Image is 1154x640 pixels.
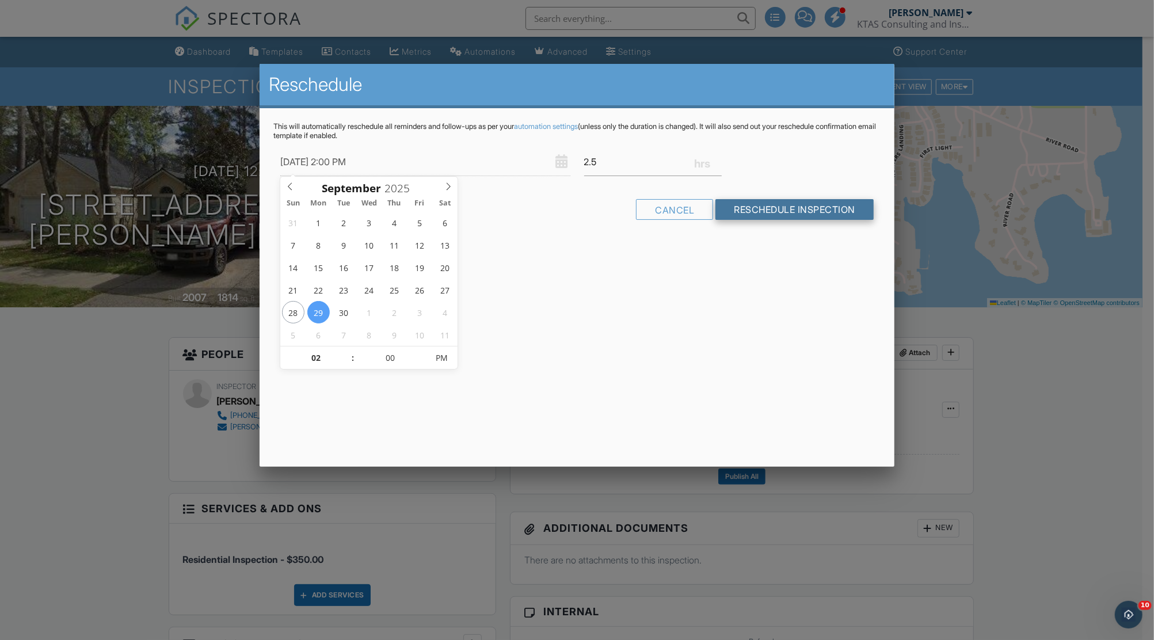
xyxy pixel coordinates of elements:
[382,200,407,207] span: Thu
[282,234,304,256] span: September 7, 2025
[383,234,406,256] span: September 11, 2025
[333,323,355,346] span: October 7, 2025
[273,122,881,140] p: This will automatically reschedule all reminders and follow-ups as per your (unless only the dura...
[358,256,380,279] span: September 17, 2025
[280,346,351,369] input: Scroll to increment
[407,200,432,207] span: Fri
[383,279,406,301] span: September 25, 2025
[409,279,431,301] span: September 26, 2025
[322,183,381,194] span: Scroll to increment
[307,301,330,323] span: September 29, 2025
[1138,601,1152,610] span: 10
[351,346,355,369] span: :
[333,279,355,301] span: September 23, 2025
[409,256,431,279] span: September 19, 2025
[358,279,380,301] span: September 24, 2025
[306,200,331,207] span: Mon
[356,200,382,207] span: Wed
[426,346,458,369] span: Click to toggle
[409,211,431,234] span: September 5, 2025
[358,323,380,346] span: October 8, 2025
[433,301,456,323] span: October 4, 2025
[636,199,713,220] div: Cancel
[269,73,885,96] h2: Reschedule
[355,346,426,369] input: Scroll to increment
[282,301,304,323] span: September 28, 2025
[331,200,356,207] span: Tue
[1115,601,1142,628] iframe: Intercom live chat
[433,234,456,256] span: September 13, 2025
[307,211,330,234] span: September 1, 2025
[333,211,355,234] span: September 2, 2025
[333,301,355,323] span: September 30, 2025
[715,199,874,220] input: Reschedule Inspection
[307,279,330,301] span: September 22, 2025
[307,256,330,279] span: September 15, 2025
[433,211,456,234] span: September 6, 2025
[333,256,355,279] span: September 16, 2025
[383,256,406,279] span: September 18, 2025
[433,279,456,301] span: September 27, 2025
[358,301,380,323] span: October 1, 2025
[383,323,406,346] span: October 9, 2025
[433,323,456,346] span: October 11, 2025
[383,301,406,323] span: October 2, 2025
[358,234,380,256] span: September 10, 2025
[307,234,330,256] span: September 8, 2025
[282,323,304,346] span: October 5, 2025
[383,211,406,234] span: September 4, 2025
[333,234,355,256] span: September 9, 2025
[433,256,456,279] span: September 20, 2025
[358,211,380,234] span: September 3, 2025
[409,301,431,323] span: October 3, 2025
[409,323,431,346] span: October 10, 2025
[409,234,431,256] span: September 12, 2025
[381,181,419,196] input: Scroll to increment
[282,279,304,301] span: September 21, 2025
[307,323,330,346] span: October 6, 2025
[280,200,306,207] span: Sun
[514,122,578,131] a: automation settings
[282,256,304,279] span: September 14, 2025
[282,211,304,234] span: August 31, 2025
[432,200,458,207] span: Sat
